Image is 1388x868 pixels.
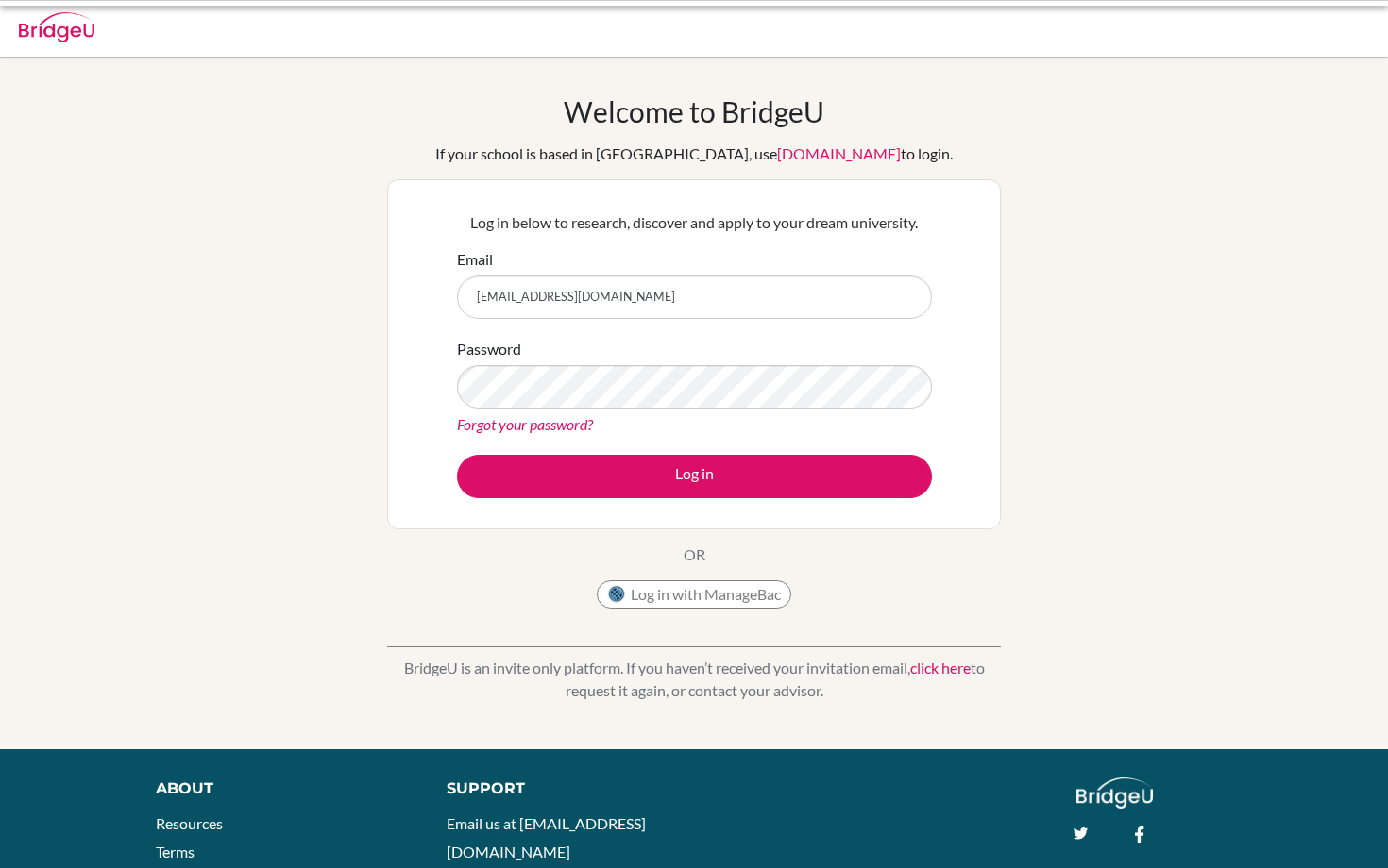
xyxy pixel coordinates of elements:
a: Email us at [EMAIL_ADDRESS][DOMAIN_NAME] [447,814,646,860]
div: About [156,777,404,800]
img: Bridge-U [19,12,94,42]
a: Forgot your password? [457,415,593,433]
a: click here [910,659,971,676]
div: If your school is based in [GEOGRAPHIC_DATA], use to login. [435,142,953,165]
p: OR [684,543,705,566]
a: [DOMAIN_NAME] [777,144,901,162]
img: logo_white@2x-f4f0deed5e89b7ecb1c2cc34c3e3d731f90f0f143d5ea2071677605dd97b5244.png [1076,777,1153,809]
h1: Welcome to BridgeU [564,94,824,128]
label: Email [457,248,493,271]
button: Log in [457,455,932,498]
div: Support [447,777,675,800]
a: Terms [156,843,195,860]
a: Resources [156,814,223,832]
p: Log in below to research, discover and apply to your dream university. [457,211,932,234]
label: Password [457,338,521,360]
button: Log in with ManageBac [597,580,791,609]
p: BridgeU is an invite only platform. If you haven’t received your invitation email, to request it ... [387,657,1001,702]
